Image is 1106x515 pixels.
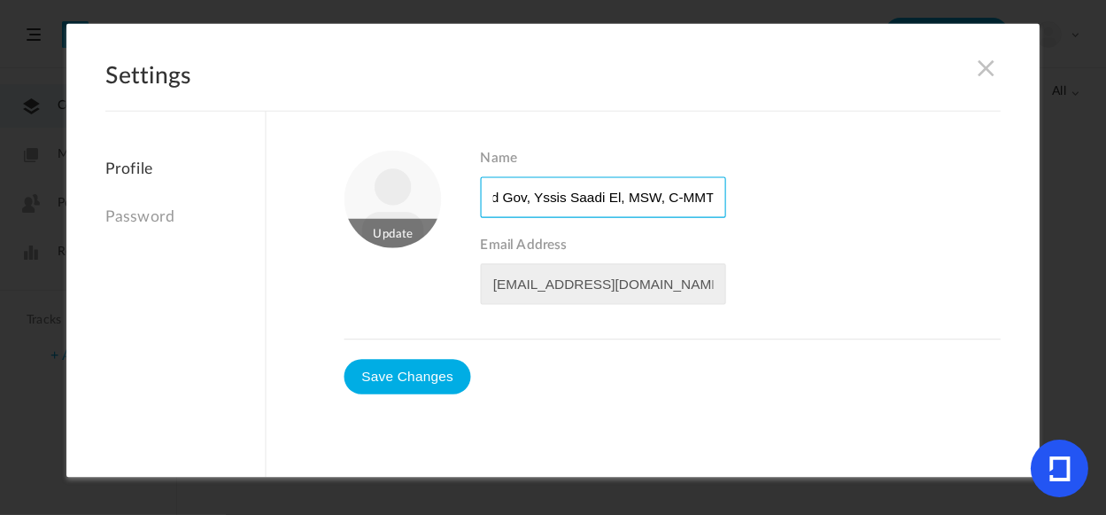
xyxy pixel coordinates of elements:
[105,63,1001,112] h2: Settings
[480,263,725,304] input: Email Address
[105,160,265,189] a: Profile
[344,359,470,394] button: Save Changes
[480,176,725,217] input: Name
[480,238,1001,254] span: Email Address
[105,199,265,237] a: Password
[480,151,1001,168] span: Name
[344,151,441,248] img: user-image.png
